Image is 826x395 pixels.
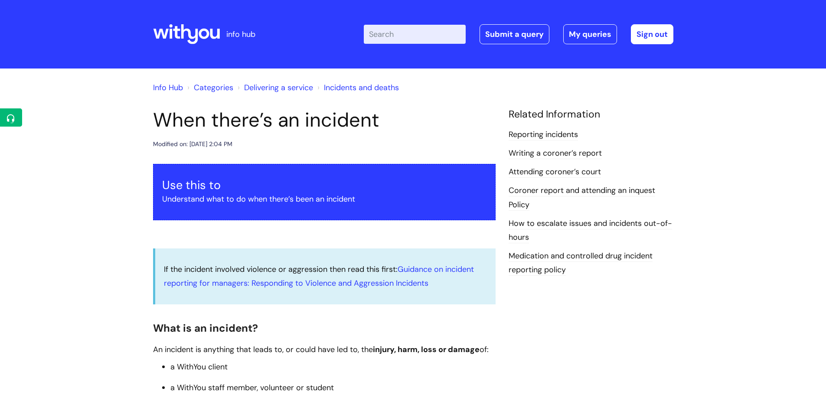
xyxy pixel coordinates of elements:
[194,82,233,93] a: Categories
[244,82,313,93] a: Delivering a service
[509,185,655,210] a: Coroner report and attending an inquest Policy
[373,344,480,355] strong: injury, harm, loss or damage
[509,108,673,121] h4: Related Information
[509,166,601,178] a: Attending coroner’s court
[170,360,496,374] li: a WithYou client
[170,381,496,395] li: a WithYou staff member, volunteer or student
[226,27,255,41] p: info hub
[631,24,673,44] a: Sign out
[162,192,486,206] p: Understand what to do when there’s been an incident
[509,129,578,140] a: Reporting incidents
[153,343,496,356] p: An incident is anything that leads to, or could have led to, the of:
[153,321,258,335] span: What is an incident?
[324,82,399,93] a: Incidents and deaths
[162,178,486,192] h3: Use this to
[509,218,672,243] a: How to escalate issues and incidents out-of-hours
[185,81,233,95] li: Solution home
[509,148,602,159] a: Writing a coroner’s report
[153,108,496,132] h1: When there’s an incident
[480,24,549,44] a: Submit a query
[364,25,466,44] input: Search
[235,81,313,95] li: Delivering a service
[153,139,232,150] div: Modified on: [DATE] 2:04 PM
[563,24,617,44] a: My queries
[164,262,487,291] p: If the incident involved violence or aggression then read this first:
[315,81,399,95] li: Incidents and deaths
[509,251,653,276] a: Medication and controlled drug incident reporting policy
[153,82,183,93] a: Info Hub
[364,24,673,44] div: | -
